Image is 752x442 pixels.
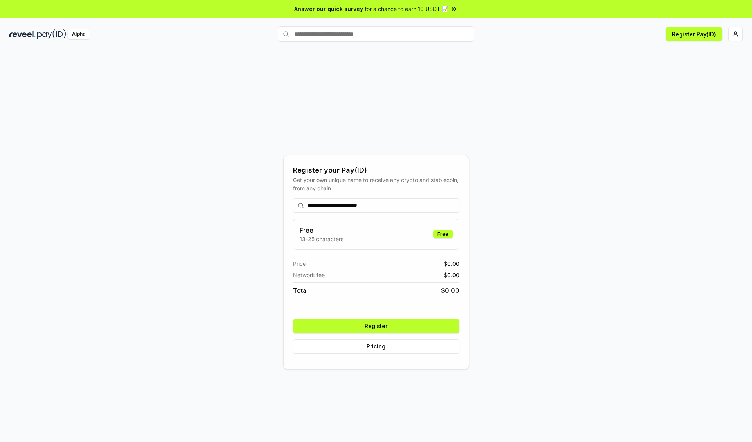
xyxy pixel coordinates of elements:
[293,286,308,295] span: Total
[293,165,459,176] div: Register your Pay(ID)
[365,5,448,13] span: for a chance to earn 10 USDT 📝
[294,5,363,13] span: Answer our quick survey
[293,339,459,354] button: Pricing
[293,260,306,268] span: Price
[300,226,343,235] h3: Free
[293,319,459,333] button: Register
[9,29,36,39] img: reveel_dark
[293,271,325,279] span: Network fee
[433,230,453,238] div: Free
[444,271,459,279] span: $ 0.00
[441,286,459,295] span: $ 0.00
[293,176,459,192] div: Get your own unique name to receive any crypto and stablecoin, from any chain
[68,29,90,39] div: Alpha
[666,27,722,41] button: Register Pay(ID)
[37,29,66,39] img: pay_id
[300,235,343,243] p: 13-25 characters
[444,260,459,268] span: $ 0.00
